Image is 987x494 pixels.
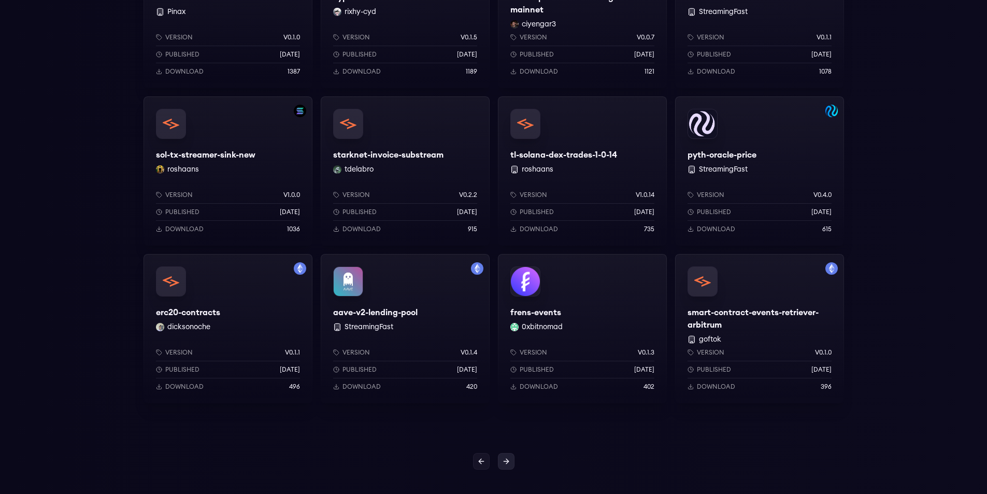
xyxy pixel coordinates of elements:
p: [DATE] [634,365,654,374]
a: frens-eventsfrens-events0xbitnomad 0xbitnomadVersionv0.1.3Published[DATE]Download402 [498,254,667,403]
p: Download [520,383,558,391]
p: 1078 [819,67,832,76]
p: Download [697,383,735,391]
p: [DATE] [634,208,654,216]
a: Filter by solana networksol-tx-streamer-sink-newsol-tx-streamer-sink-newroshaans roshaansVersionv... [144,96,312,246]
button: rixhy-cyd [345,7,376,17]
p: [DATE] [457,50,477,59]
p: Download [342,67,381,76]
p: v0.1.1 [817,33,832,41]
p: v0.1.3 [638,348,654,357]
p: Download [165,67,204,76]
p: [DATE] [280,50,300,59]
button: roshaans [167,164,199,175]
p: [DATE] [811,365,832,374]
p: [DATE] [634,50,654,59]
p: Published [520,208,554,216]
p: Published [520,365,554,374]
img: Filter by solana network [294,105,306,117]
p: 420 [466,383,477,391]
p: [DATE] [280,365,300,374]
p: Version [697,191,724,199]
p: Published [342,365,377,374]
a: starknet-invoice-substreamstarknet-invoice-substreamtdelabro tdelabroVersionv0.2.2Published[DATE]... [321,96,490,246]
p: 1189 [466,67,477,76]
p: Published [165,365,199,374]
p: 496 [289,383,300,391]
p: v1.0.0 [283,191,300,199]
p: Published [697,50,731,59]
p: [DATE] [280,208,300,216]
p: 915 [468,225,477,233]
p: Version [697,348,724,357]
a: Filter by mainnet networksmart-contract-events-retriever-arbitrumsmart-contract-events-retriever-... [675,254,844,403]
p: 615 [822,225,832,233]
button: 0xbitnomad [522,322,563,332]
p: Download [342,383,381,391]
p: Download [520,225,558,233]
img: Filter by mainnet network [471,262,483,275]
button: goftok [699,334,721,345]
button: roshaans [522,164,553,175]
p: Version [697,33,724,41]
p: Download [697,67,735,76]
a: tl-solana-dex-trades-1-0-14tl-solana-dex-trades-1-0-14 roshaansVersionv1.0.14Published[DATE]Downl... [498,96,667,246]
p: Version [520,191,547,199]
p: Download [342,225,381,233]
p: 1036 [287,225,300,233]
button: StreamingFast [699,7,748,17]
p: v0.0.7 [637,33,654,41]
p: 396 [821,383,832,391]
button: StreamingFast [345,322,393,332]
p: v0.1.0 [283,33,300,41]
p: v0.1.1 [285,348,300,357]
p: 1387 [288,67,300,76]
p: Published [165,50,199,59]
p: Published [697,365,731,374]
p: v0.1.5 [461,33,477,41]
p: v0.1.4 [461,348,477,357]
p: Published [520,50,554,59]
img: Filter by mainnet network [294,262,306,275]
p: [DATE] [811,50,832,59]
a: Filter by mainnet networkaave-v2-lending-poolaave-v2-lending-pool StreamingFastVersionv0.1.4Publi... [321,254,490,403]
p: Published [342,208,377,216]
p: Published [697,208,731,216]
a: Filter by mainnet networkerc20-contractserc20-contractsdicksonoche dicksonocheVersionv0.1.1Publis... [144,254,312,403]
p: v0.1.0 [815,348,832,357]
button: dicksonoche [167,322,210,332]
p: Version [165,191,193,199]
button: tdelabro [345,164,374,175]
button: Pinax [167,7,185,17]
button: StreamingFast [699,164,748,175]
p: Download [165,225,204,233]
p: Download [520,67,558,76]
a: Filter by injective-mainnet networkpyth-oracle-pricepyth-oracle-price StreamingFastVersionv0.4.0P... [675,96,844,246]
p: Version [520,348,547,357]
img: Filter by mainnet network [825,262,838,275]
p: Download [165,383,204,391]
p: Version [520,33,547,41]
p: v0.4.0 [813,191,832,199]
p: Version [165,33,193,41]
p: Download [697,225,735,233]
p: Published [165,208,199,216]
p: 402 [643,383,654,391]
p: 735 [644,225,654,233]
p: Version [342,348,370,357]
button: ciyengar3 [522,19,556,30]
p: Version [165,348,193,357]
p: Version [342,33,370,41]
p: Version [342,191,370,199]
p: v0.2.2 [459,191,477,199]
p: 1121 [645,67,654,76]
p: v1.0.14 [636,191,654,199]
p: [DATE] [811,208,832,216]
img: Filter by injective-mainnet network [825,105,838,117]
p: [DATE] [457,365,477,374]
p: Published [342,50,377,59]
p: [DATE] [457,208,477,216]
